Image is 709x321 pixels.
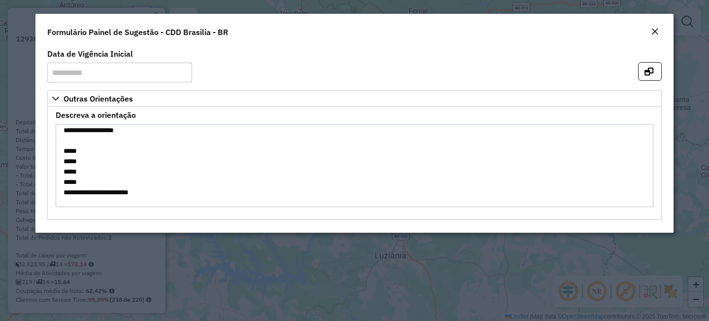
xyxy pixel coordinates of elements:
h4: Formulário Painel de Sugestão - CDD Brasilia - BR [47,26,228,38]
label: Descreva a orientação [56,109,136,121]
a: Outras Orientações [47,90,662,107]
div: Outras Orientações [47,107,662,220]
span: Outras Orientações [64,95,133,103]
label: Data de Vigência Inicial [47,48,133,60]
em: Fechar [651,28,659,36]
button: Close [648,26,662,38]
hb-button: Abrir em nova aba [638,66,662,75]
